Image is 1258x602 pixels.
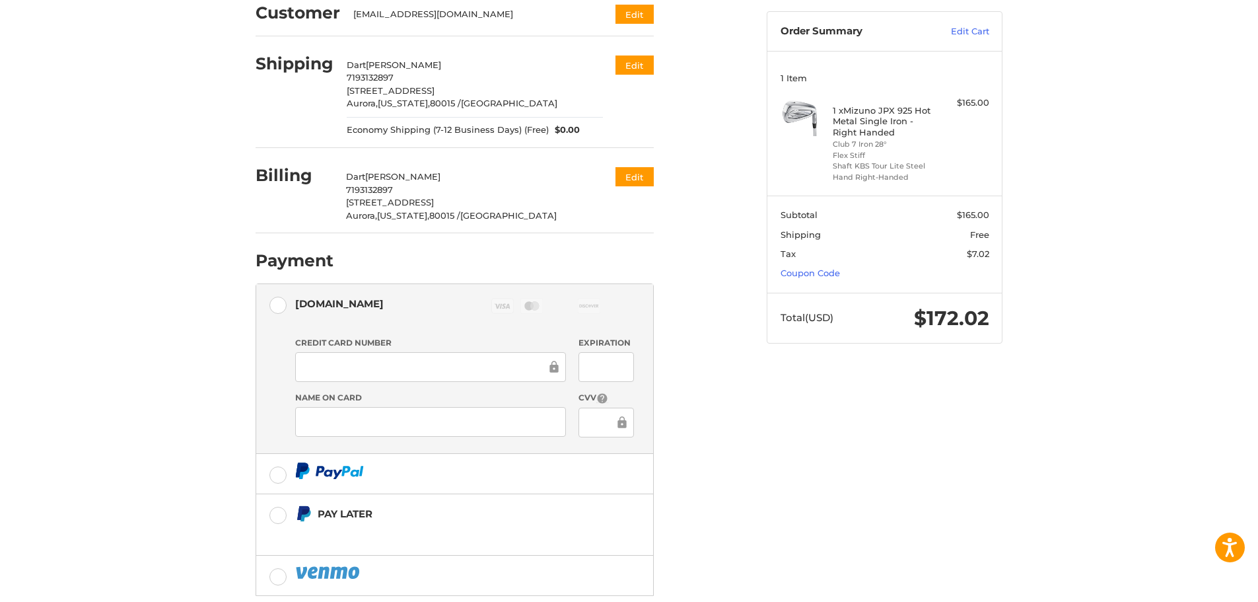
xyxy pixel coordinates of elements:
[318,503,571,525] div: Pay Later
[295,506,312,522] img: Pay Later icon
[578,337,633,349] label: Expiration
[781,229,821,240] span: Shipping
[615,5,654,24] button: Edit
[347,98,378,108] span: Aurora,
[461,98,557,108] span: [GEOGRAPHIC_DATA]
[833,139,934,150] li: Club 7 Iron 28°
[304,359,547,375] iframe: To enrich screen reader interactions, please activate Accessibility in Grammarly extension settings
[549,124,580,137] span: $0.00
[781,209,818,220] span: Subtotal
[781,25,923,38] h3: Order Summary
[781,311,833,324] span: Total (USD)
[615,167,654,186] button: Edit
[957,209,989,220] span: $165.00
[833,172,934,183] li: Hand Right-Handed
[353,8,590,21] div: [EMAIL_ADDRESS][DOMAIN_NAME]
[295,528,571,539] iframe: PayPal Message 1
[588,415,614,430] iframe: To enrich screen reader interactions, please activate Accessibility in Grammarly extension settings
[833,105,934,137] h4: 1 x Mizuno JPX 925 Hot Metal Single Iron - Right Handed
[347,85,435,96] span: [STREET_ADDRESS]
[365,171,440,182] span: [PERSON_NAME]
[967,248,989,259] span: $7.02
[346,171,365,182] span: Dart
[295,564,363,581] img: PayPal icon
[347,72,394,83] span: 7193132897
[346,210,377,221] span: Aurora,
[970,229,989,240] span: Free
[430,98,461,108] span: 80015 /
[295,392,566,404] label: Name on Card
[347,59,366,70] span: Dart
[366,59,441,70] span: [PERSON_NAME]
[578,392,633,404] label: CVV
[937,96,989,110] div: $165.00
[460,210,557,221] span: [GEOGRAPHIC_DATA]
[256,165,333,186] h2: Billing
[295,337,566,349] label: Credit Card Number
[347,124,549,137] span: Economy Shipping (7-12 Business Days) (Free)
[781,268,840,278] a: Coupon Code
[295,463,364,479] img: PayPal icon
[346,184,393,195] span: 7193132897
[833,161,934,172] li: Shaft KBS Tour Lite Steel
[923,25,989,38] a: Edit Cart
[346,197,434,207] span: [STREET_ADDRESS]
[378,98,430,108] span: [US_STATE],
[781,248,796,259] span: Tax
[833,150,934,161] li: Flex Stiff
[295,293,384,315] div: [DOMAIN_NAME]
[429,210,460,221] span: 80015 /
[781,73,989,83] h3: 1 Item
[914,306,989,330] span: $172.02
[256,3,340,23] h2: Customer
[615,56,654,75] button: Edit
[256,250,333,271] h2: Payment
[256,54,333,74] h2: Shipping
[377,210,429,221] span: [US_STATE],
